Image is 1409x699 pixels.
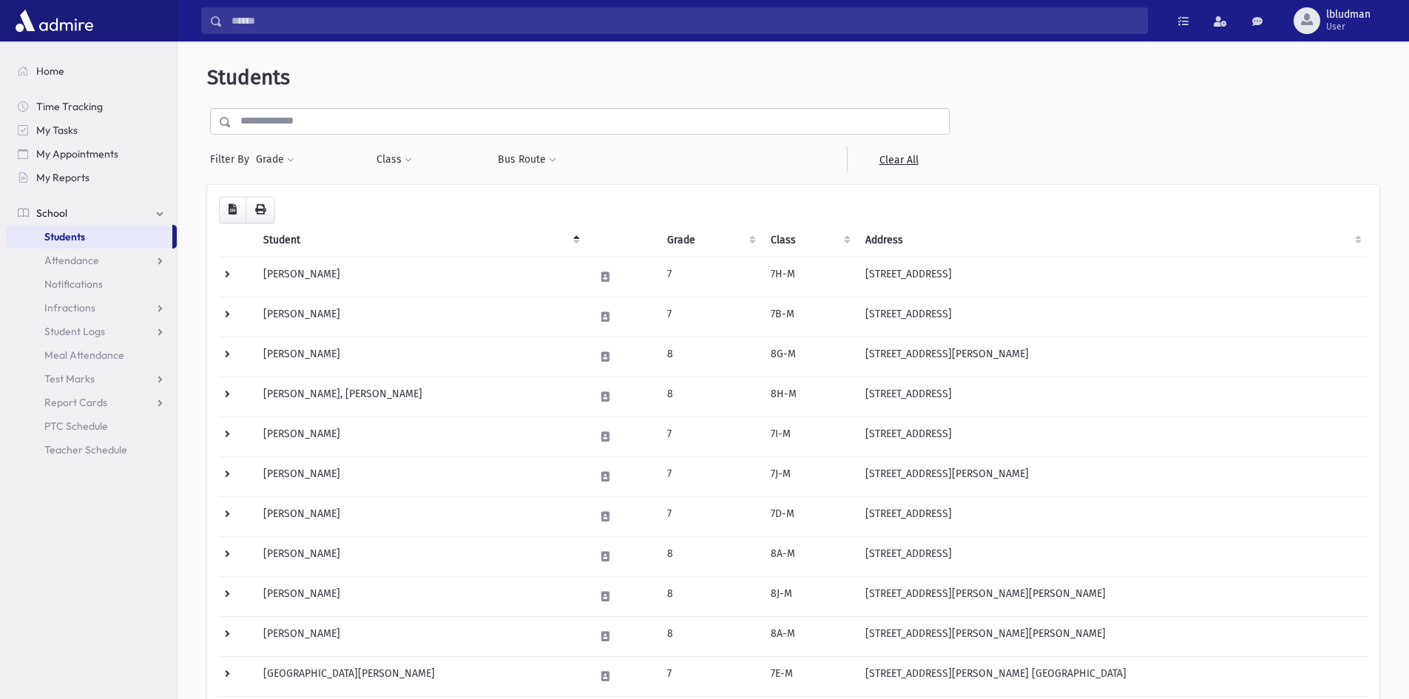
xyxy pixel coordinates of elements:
[658,416,762,456] td: 7
[762,223,856,257] th: Class: activate to sort column ascending
[762,297,856,337] td: 7B-M
[6,272,177,296] a: Notifications
[36,64,64,78] span: Home
[254,297,586,337] td: [PERSON_NAME]
[856,416,1368,456] td: [STREET_ADDRESS]
[6,95,177,118] a: Time Tracking
[219,197,246,223] button: CSV
[658,297,762,337] td: 7
[6,118,177,142] a: My Tasks
[856,536,1368,576] td: [STREET_ADDRESS]
[44,372,95,385] span: Test Marks
[658,496,762,536] td: 7
[658,576,762,616] td: 8
[762,576,856,616] td: 8J-M
[1326,21,1371,33] span: User
[658,536,762,576] td: 8
[6,142,177,166] a: My Appointments
[856,297,1368,337] td: [STREET_ADDRESS]
[658,616,762,656] td: 8
[44,325,105,338] span: Student Logs
[856,257,1368,297] td: [STREET_ADDRESS]
[658,656,762,696] td: 7
[658,376,762,416] td: 8
[1326,9,1371,21] span: lbludman
[762,656,856,696] td: 7E-M
[36,206,67,220] span: School
[210,152,255,167] span: Filter By
[254,223,586,257] th: Student: activate to sort column descending
[44,254,99,267] span: Attendance
[44,443,127,456] span: Teacher Schedule
[254,536,586,576] td: [PERSON_NAME]
[254,376,586,416] td: [PERSON_NAME], [PERSON_NAME]
[6,166,177,189] a: My Reports
[207,65,290,90] span: Students
[44,396,107,409] span: Report Cards
[762,337,856,376] td: 8G-M
[658,257,762,297] td: 7
[762,376,856,416] td: 8H-M
[658,223,762,257] th: Grade: activate to sort column ascending
[254,576,586,616] td: [PERSON_NAME]
[856,337,1368,376] td: [STREET_ADDRESS][PERSON_NAME]
[254,656,586,696] td: [GEOGRAPHIC_DATA][PERSON_NAME]
[254,616,586,656] td: [PERSON_NAME]
[6,201,177,225] a: School
[36,171,89,184] span: My Reports
[36,124,78,137] span: My Tasks
[254,337,586,376] td: [PERSON_NAME]
[856,656,1368,696] td: [STREET_ADDRESS][PERSON_NAME] [GEOGRAPHIC_DATA]
[6,391,177,414] a: Report Cards
[497,146,557,173] button: Bus Route
[762,496,856,536] td: 7D-M
[762,616,856,656] td: 8A-M
[762,257,856,297] td: 7H-M
[6,367,177,391] a: Test Marks
[6,296,177,320] a: Infractions
[246,197,275,223] button: Print
[376,146,413,173] button: Class
[856,496,1368,536] td: [STREET_ADDRESS]
[44,301,95,314] span: Infractions
[255,146,295,173] button: Grade
[254,416,586,456] td: [PERSON_NAME]
[254,496,586,536] td: [PERSON_NAME]
[856,376,1368,416] td: [STREET_ADDRESS]
[36,100,103,113] span: Time Tracking
[44,348,124,362] span: Meal Attendance
[6,320,177,343] a: Student Logs
[856,223,1368,257] th: Address: activate to sort column ascending
[36,147,118,161] span: My Appointments
[762,536,856,576] td: 8A-M
[6,343,177,367] a: Meal Attendance
[6,249,177,272] a: Attendance
[254,257,586,297] td: [PERSON_NAME]
[6,225,172,249] a: Students
[856,576,1368,616] td: [STREET_ADDRESS][PERSON_NAME][PERSON_NAME]
[847,146,950,173] a: Clear All
[762,456,856,496] td: 7J-M
[12,6,97,36] img: AdmirePro
[44,419,108,433] span: PTC Schedule
[762,416,856,456] td: 7I-M
[658,456,762,496] td: 7
[44,230,85,243] span: Students
[44,277,103,291] span: Notifications
[223,7,1147,34] input: Search
[856,456,1368,496] td: [STREET_ADDRESS][PERSON_NAME]
[6,59,177,83] a: Home
[6,438,177,462] a: Teacher Schedule
[6,414,177,438] a: PTC Schedule
[856,616,1368,656] td: [STREET_ADDRESS][PERSON_NAME][PERSON_NAME]
[254,456,586,496] td: [PERSON_NAME]
[658,337,762,376] td: 8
